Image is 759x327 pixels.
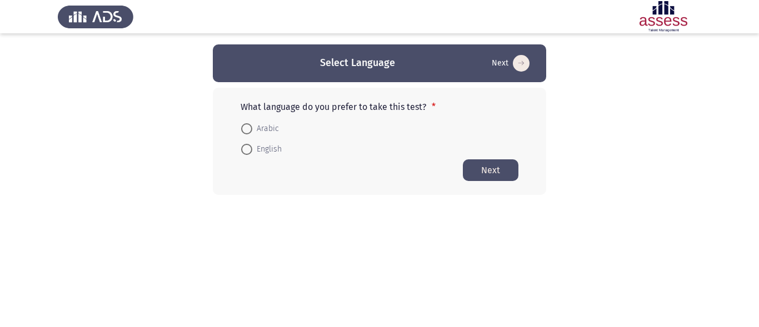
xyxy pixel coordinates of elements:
[241,102,518,112] p: What language do you prefer to take this test?
[252,122,279,135] span: Arabic
[320,56,395,70] h3: Select Language
[58,1,133,32] img: Assess Talent Management logo
[463,159,518,181] button: Start assessment
[488,54,533,72] button: Start assessment
[626,1,701,32] img: Assessment logo of Focus 3 Module+ CCE (A) Hero
[252,143,282,156] span: English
